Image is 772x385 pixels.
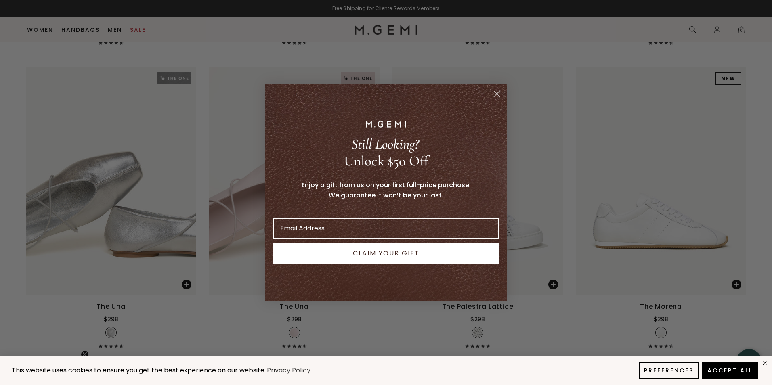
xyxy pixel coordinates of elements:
[762,360,768,366] div: close
[12,366,266,375] span: This website uses cookies to ensure you get the best experience on our website.
[273,243,499,264] button: CLAIM YOUR GIFT
[273,218,499,239] input: Email Address
[302,180,471,200] span: Enjoy a gift from us on your first full-price purchase. We guarantee it won’t be your last.
[639,362,699,379] button: Preferences
[344,153,428,169] span: Unlock $50 Off
[702,362,758,379] button: Accept All
[366,121,406,127] img: M.GEMI
[490,87,504,101] button: Close dialog
[351,136,419,153] span: Still Looking?
[266,366,312,376] a: Privacy Policy (opens in a new tab)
